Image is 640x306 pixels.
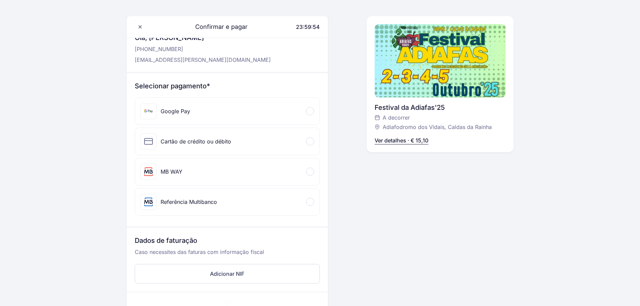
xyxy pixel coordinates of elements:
[187,22,248,32] span: Confirmar e pagar
[296,24,320,30] span: 23:59:54
[135,45,271,53] p: [PHONE_NUMBER]
[135,81,320,91] h3: Selecionar pagamento*
[135,248,320,261] p: Caso necessites das faturas com informação fiscal
[135,264,320,283] button: Adicionar NIF
[161,107,190,115] div: Google Pay
[383,123,492,131] span: Adiafodromo dos Vidais, Caldas da Rainha
[135,56,271,64] p: [EMAIL_ADDRESS][PERSON_NAME][DOMAIN_NAME]
[161,198,217,206] div: Referência Multibanco
[375,103,506,112] div: Festival da Adiafas'25
[383,114,410,122] span: A decorrer
[161,168,182,176] div: MB WAY
[375,136,428,144] p: Ver detalhes · € 15,10
[161,137,231,145] div: Cartão de crédito ou débito
[135,236,320,248] h3: Dados de faturação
